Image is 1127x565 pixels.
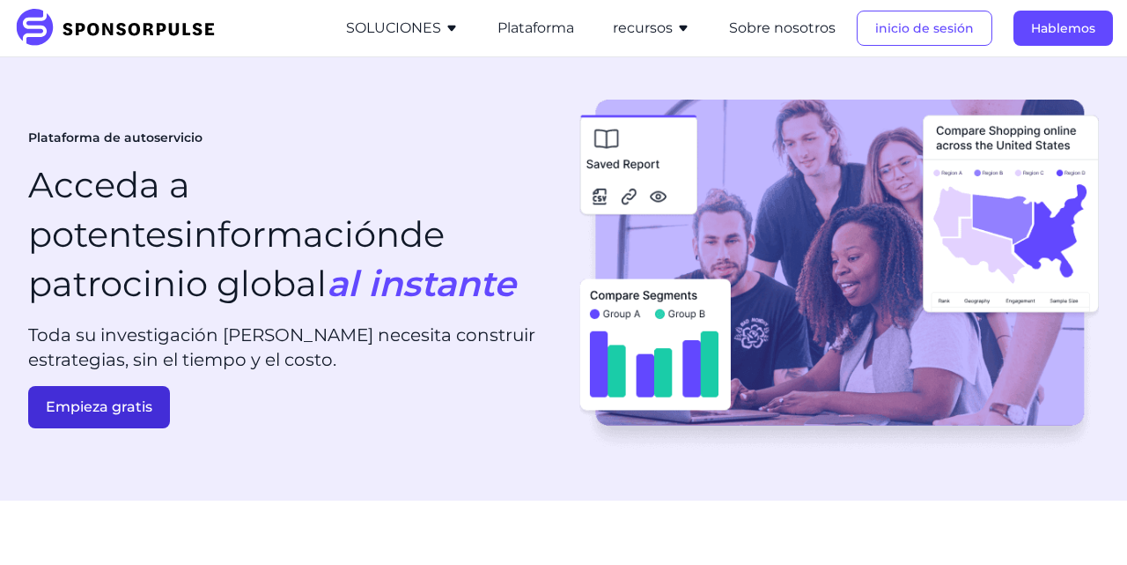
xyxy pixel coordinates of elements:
h1: Acceda a potentes información de patrocinio global [28,160,549,309]
span: al instante [327,262,516,305]
p: Toda su investigación [PERSON_NAME] necesita construir estrategias, sin el tiempo y el costo. [28,323,549,372]
button: inicio de sesión [857,11,992,46]
button: recursos [613,18,690,39]
a: Sobre nosotros [729,20,836,36]
a: Plataforma [497,20,574,36]
button: Empieza gratis [28,386,170,428]
button: SOLUCIONES [346,18,459,39]
span: Plataforma de autoservicio [28,130,203,147]
a: Empieza gratis [28,386,549,428]
a: Hablemos [1013,20,1113,36]
button: Hablemos [1013,11,1113,46]
iframe: Widget de chat [733,28,1127,565]
a: inicio de sesión [857,20,992,36]
button: Plataforma [497,18,574,39]
button: Sobre nosotros [729,18,836,39]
